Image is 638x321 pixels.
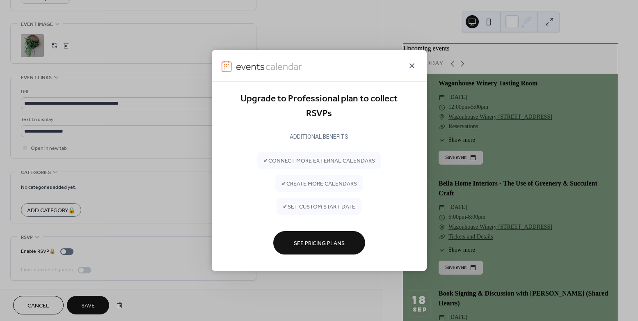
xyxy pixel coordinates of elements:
[283,132,355,142] div: ADDITIONAL BENEFITS
[273,231,365,255] button: See Pricing Plans
[281,179,357,188] span: ✔ create more calendars
[225,92,414,122] div: Upgrade to Professional plan to collect RSVPs
[236,61,302,72] img: logo-type
[222,61,232,72] img: logo-icon
[283,202,355,211] span: ✔ set custom start date
[294,239,345,248] span: See Pricing Plans
[263,156,375,165] span: ✔ connect more external calendars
